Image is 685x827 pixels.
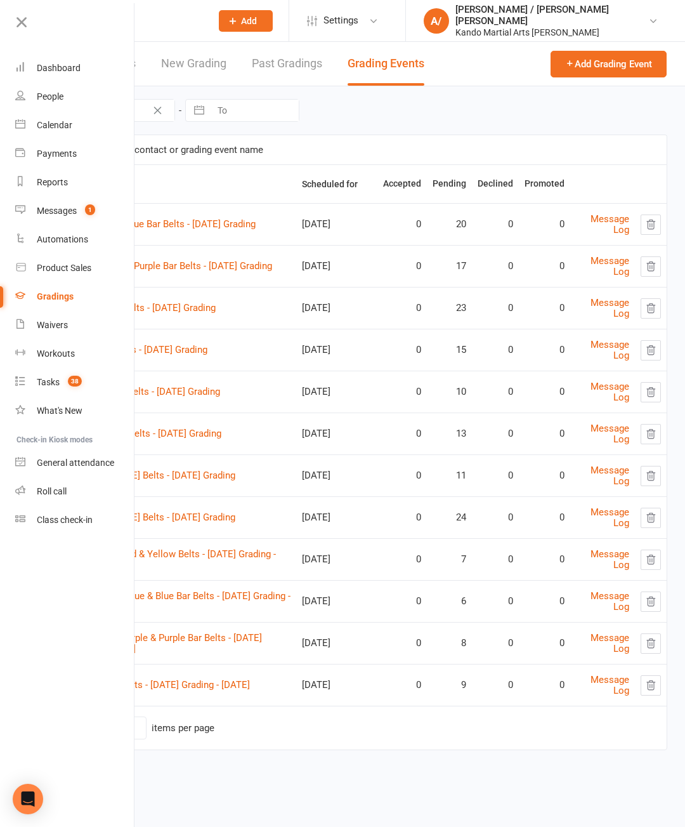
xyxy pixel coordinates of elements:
div: A/ [424,8,449,34]
div: Gradings [37,291,74,301]
div: items per page [152,723,214,734]
div: 17 [433,261,466,272]
div: 0 [525,219,564,230]
div: 0 [383,512,421,523]
a: Automations [15,225,135,254]
div: General attendance [37,458,114,468]
div: 0 [383,345,421,355]
a: Grading Events [348,42,424,86]
div: 0 [525,554,564,565]
div: 23 [433,303,466,314]
a: Message Log [590,632,629,654]
th: Pending [427,165,472,203]
div: 10 [433,387,466,397]
a: Past Gradings [252,42,322,86]
div: Dashboard [37,63,81,73]
a: Junior Orange Belts - [DATE] Grading [67,428,221,439]
a: [PERSON_NAME] Belts - [DATE] Grading [67,470,235,481]
a: Reports [15,168,135,197]
div: 0 [478,554,513,565]
a: Message Log [590,255,629,277]
div: 6 [433,596,466,607]
a: Junior Red Belts - [DATE] Grading [67,344,207,355]
a: Adult Orange, Blue & Blue Bar Belts - [DATE] Grading - [DATE] [67,590,290,612]
a: Payments [15,140,135,168]
a: Calendar [15,111,135,140]
button: Scheduled for [302,176,372,192]
div: Messages [37,206,77,216]
div: [DATE] [302,470,372,481]
div: 0 [525,596,564,607]
a: Message Log [590,381,629,403]
a: Message Log [590,213,629,235]
div: 0 [383,596,421,607]
a: Messages 1 [15,197,135,225]
div: 0 [383,303,421,314]
a: Adult Green, Purple & Purple Bar Belts - [DATE] Grading - [DATE] [67,632,262,654]
div: [DATE] [302,303,372,314]
a: Junior Purple & Purple Bar Belts - [DATE] Grading [67,260,272,272]
div: [PERSON_NAME] / [PERSON_NAME] [PERSON_NAME] [455,4,649,27]
span: Add [241,16,257,26]
a: Message Log [590,674,629,696]
a: Adult Brown Belts - [DATE] Grading - [DATE] [67,679,250,691]
div: 8 [433,638,466,649]
a: Junior White Belts - [DATE] Grading [67,302,216,314]
div: [DATE] [302,345,372,355]
a: Product Sales [15,254,135,282]
a: What's New [15,397,135,425]
div: Workouts [37,348,75,359]
div: 0 [525,512,564,523]
div: [DATE] [302,512,372,523]
a: Waivers [15,311,135,340]
a: Class kiosk mode [15,506,135,534]
span: Scheduled for [302,179,372,189]
input: Search by contact or grading event name [62,135,667,164]
div: 0 [525,470,564,481]
span: Settings [323,6,358,35]
button: Clear Date [147,103,169,118]
button: Add [219,10,273,32]
a: Junior Blue & Blue Bar Belts - [DATE] Grading [67,218,256,230]
div: 11 [433,470,466,481]
div: 0 [383,428,421,439]
div: 0 [478,345,513,355]
div: [DATE] [302,219,372,230]
div: Product Sales [37,263,91,273]
div: 0 [478,261,513,272]
div: [DATE] [302,261,372,272]
a: Message Log [590,297,629,319]
div: 0 [525,345,564,355]
a: Adult White, Red & Yellow Belts - [DATE] Grading - [DATE] [67,548,276,571]
div: People [37,91,63,102]
div: 20 [433,219,466,230]
a: New Grading [161,42,226,86]
a: People [15,83,135,111]
div: 0 [478,470,513,481]
a: Message Log [590,423,629,445]
div: 0 [525,303,564,314]
th: Accepted [377,165,427,203]
div: 0 [383,219,421,230]
a: Message Log [590,590,629,612]
a: Dashboard [15,54,135,83]
div: [DATE] [302,638,372,649]
button: Add Grading Event [551,51,667,77]
a: Workouts [15,340,135,368]
div: 0 [383,638,421,649]
div: Kando Martial Arts [PERSON_NAME] [455,27,649,38]
div: 0 [383,261,421,272]
div: 0 [478,596,513,607]
div: 0 [525,261,564,272]
div: [DATE] [302,387,372,397]
a: Message Log [590,465,629,487]
div: 15 [433,345,466,355]
div: 24 [433,512,466,523]
div: 0 [478,512,513,523]
span: 1 [85,204,95,215]
div: [DATE] [302,428,372,439]
div: 0 [478,428,513,439]
div: 7 [433,554,466,565]
div: Open Intercom Messenger [13,784,43,814]
div: 0 [478,638,513,649]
